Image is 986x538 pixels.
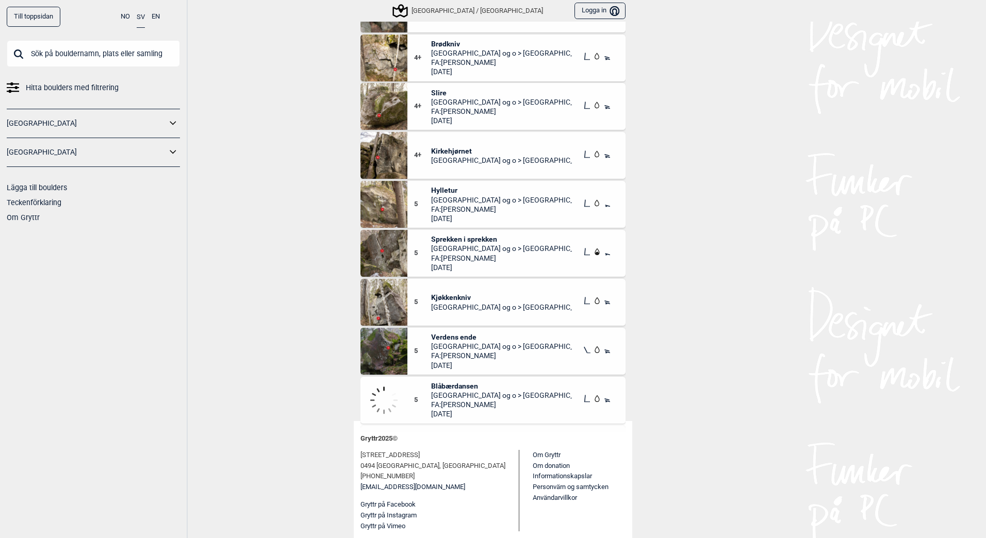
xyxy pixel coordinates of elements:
[533,483,609,491] a: Personvärn og samtycken
[360,230,407,277] img: Sprekken i sprekken 210321
[360,482,465,493] a: [EMAIL_ADDRESS][DOMAIN_NAME]
[360,450,420,461] span: [STREET_ADDRESS]
[137,7,145,28] button: SV
[533,462,570,469] a: Om donation
[360,510,417,521] button: Gryttr på Instagram
[394,5,543,17] div: [GEOGRAPHIC_DATA] / [GEOGRAPHIC_DATA]
[431,186,572,195] span: Hylletur
[431,263,572,272] span: [DATE]
[7,145,167,160] a: [GEOGRAPHIC_DATA]
[431,205,572,214] span: FA: [PERSON_NAME]
[431,195,572,205] span: [GEOGRAPHIC_DATA] og o > [GEOGRAPHIC_DATA] / K
[431,88,572,97] span: Slire
[360,83,626,130] div: Slire 2104104+Slire[GEOGRAPHIC_DATA] og o > [GEOGRAPHIC_DATA] / KFA:[PERSON_NAME][DATE]
[431,409,572,418] span: [DATE]
[431,293,572,302] span: Kjøkkenkniv
[360,35,407,81] img: Brodkniv
[360,230,626,277] div: Sprekken i sprekken 2103215Sprekken i sprekken[GEOGRAPHIC_DATA] og o > [GEOGRAPHIC_DATA] / KFA:[P...
[431,116,572,125] span: [DATE]
[431,48,572,58] span: [GEOGRAPHIC_DATA] og o > [GEOGRAPHIC_DATA] / K
[360,83,407,130] img: Slire 210410
[431,58,572,67] span: FA: [PERSON_NAME]
[533,472,592,480] a: Informationskapslar
[7,40,180,67] input: Sök på bouldernamn, plats eller samling
[7,198,61,207] a: Teckenförklaring
[360,279,626,326] div: Kjokkenkniv 2104115Kjøkkenkniv[GEOGRAPHIC_DATA] og o > [GEOGRAPHIC_DATA] / K
[533,494,577,501] a: Användarvillkor
[431,400,572,409] span: FA: [PERSON_NAME]
[533,451,561,459] a: Om Gryttr
[7,80,180,95] a: Hitta boulders med filtrering
[574,3,626,20] button: Logga in
[360,428,626,450] div: Gryttr 2025 ©
[431,381,572,391] span: Blåbærdansen
[360,35,626,81] div: Brodkniv4+Brødkniv[GEOGRAPHIC_DATA] og o > [GEOGRAPHIC_DATA] / KFA:[PERSON_NAME][DATE]
[431,302,572,312] span: [GEOGRAPHIC_DATA] og o > [GEOGRAPHIC_DATA] / K
[431,234,572,244] span: Sprekken i sprekken
[431,254,572,263] span: FA: [PERSON_NAME]
[414,102,431,111] span: 4+
[360,181,626,228] div: Hylletur 2104105Hylletur[GEOGRAPHIC_DATA] og o > [GEOGRAPHIC_DATA] / KFA:[PERSON_NAME][DATE]
[7,7,60,27] a: Till toppsidan
[360,461,505,472] span: 0494 [GEOGRAPHIC_DATA], [GEOGRAPHIC_DATA]
[431,214,572,223] span: [DATE]
[431,97,572,107] span: [GEOGRAPHIC_DATA] og o > [GEOGRAPHIC_DATA] / K
[431,361,572,370] span: [DATE]
[431,67,572,76] span: [DATE]
[431,107,572,116] span: FA: [PERSON_NAME]
[360,521,405,532] button: Gryttr på Vimeo
[7,116,167,131] a: [GEOGRAPHIC_DATA]
[414,396,431,405] span: 5
[414,347,431,356] span: 5
[431,351,572,360] span: FA: [PERSON_NAME]
[414,54,431,62] span: 4+
[360,471,415,482] span: [PHONE_NUMBER]
[26,80,119,95] span: Hitta boulders med filtrering
[414,200,431,209] span: 5
[414,298,431,307] span: 5
[360,279,407,326] img: Kjokkenkniv 210411
[360,328,407,375] img: Verdens ende 210602
[431,244,572,253] span: [GEOGRAPHIC_DATA] og o > [GEOGRAPHIC_DATA] / K
[360,132,407,179] img: Kirkehjornet 210410
[7,213,40,222] a: Om Gryttr
[431,332,572,342] span: Verdens ende
[7,183,67,192] a: Lägga till boulders
[360,377,626,424] div: 5Blåbærdansen[GEOGRAPHIC_DATA] og o > [GEOGRAPHIC_DATA] / KFA:[PERSON_NAME][DATE]
[431,342,572,351] span: [GEOGRAPHIC_DATA] og o > [GEOGRAPHIC_DATA] / K
[152,7,160,27] button: EN
[431,39,572,48] span: Brødkniv
[360,499,416,510] button: Gryttr på Facebook
[360,426,626,473] div: 5Duplo[GEOGRAPHIC_DATA] og o > [GEOGRAPHIC_DATA] / K
[431,146,572,156] span: Kirkehjørnet
[121,7,130,27] button: NO
[431,156,572,165] span: [GEOGRAPHIC_DATA] og o > [GEOGRAPHIC_DATA] / K
[360,132,626,179] div: Kirkehjornet 2104104+Kirkehjørnet[GEOGRAPHIC_DATA] og o > [GEOGRAPHIC_DATA] / K
[414,249,431,258] span: 5
[360,328,626,375] div: Verdens ende 2106025Verdens ende[GEOGRAPHIC_DATA] og o > [GEOGRAPHIC_DATA] / KFA:[PERSON_NAME][DATE]
[414,151,431,160] span: 4+
[360,181,407,228] img: Hylletur 210410
[431,391,572,400] span: [GEOGRAPHIC_DATA] og o > [GEOGRAPHIC_DATA] / K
